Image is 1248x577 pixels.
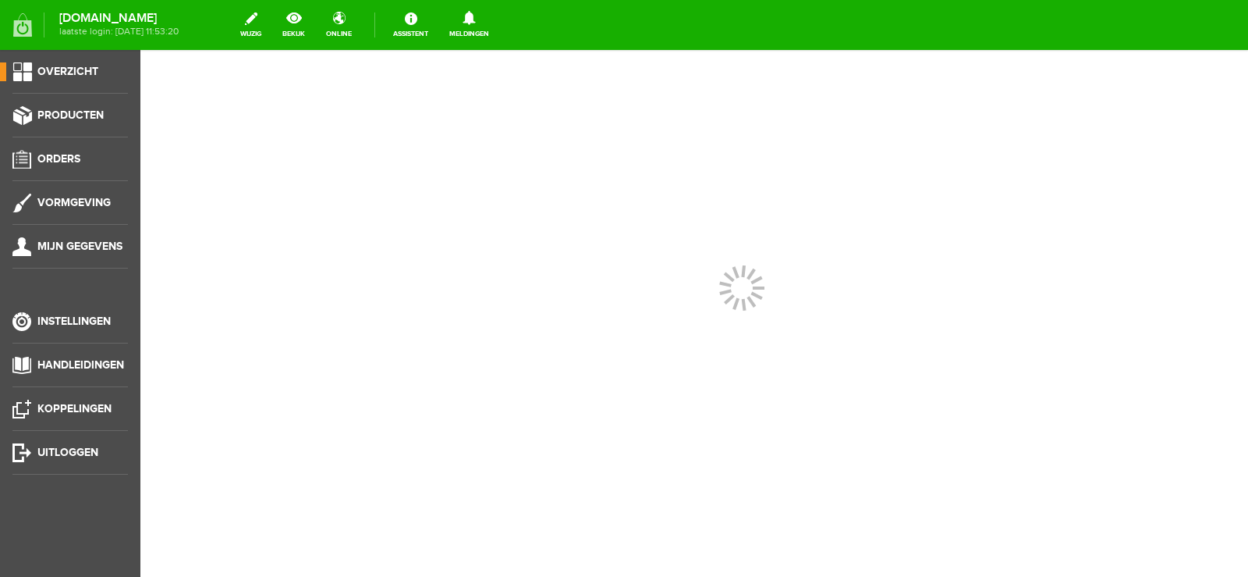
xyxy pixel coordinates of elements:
span: Instellingen [37,315,111,328]
span: Producten [37,109,104,122]
span: Uitloggen [37,446,98,459]
span: Mijn gegevens [37,240,122,253]
span: Vormgeving [37,196,111,209]
span: laatste login: [DATE] 11:53:20 [59,27,179,36]
span: Overzicht [37,65,98,78]
a: bekijk [273,8,314,42]
span: Handleidingen [37,358,124,372]
span: Orders [37,152,80,166]
a: wijzig [231,8,271,42]
a: Meldingen [440,8,498,42]
span: Koppelingen [37,402,112,415]
strong: [DOMAIN_NAME] [59,14,179,23]
a: online [317,8,361,42]
a: Assistent [384,8,438,42]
